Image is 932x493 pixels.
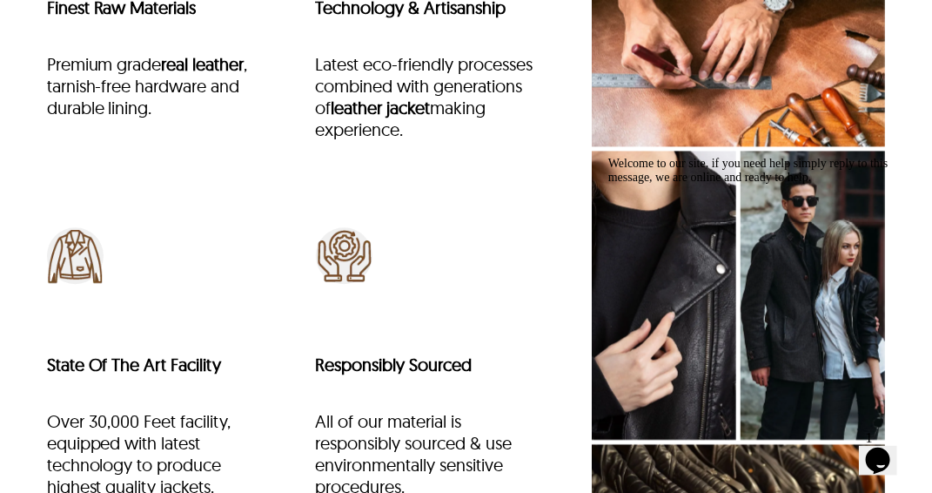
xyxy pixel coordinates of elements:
div: State Of The Art Facility [47,354,267,375]
img: why-scin-jackets-are-the-best-left [592,152,736,441]
div: Welcome to our site, if you need help simply reply to this message, we are online and ready to help. [7,7,320,35]
div: Latest eco-friendly processes combined with generations of making experience. [316,53,536,140]
img: Responsibly Sourced [316,227,372,284]
img: State Of The Art Facility [47,227,104,284]
a: leather jacket [332,97,431,118]
iframe: chat widget [859,423,915,476]
span: Welcome to our site, if you need help simply reply to this message, we are online and ready to help. [7,7,287,34]
iframe: chat widget [601,150,915,415]
div: Premium grade , tarnish-free hardware and durable lining. [47,53,267,118]
a: real leather [162,53,245,75]
div: Responsibly Sourced [316,354,536,375]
